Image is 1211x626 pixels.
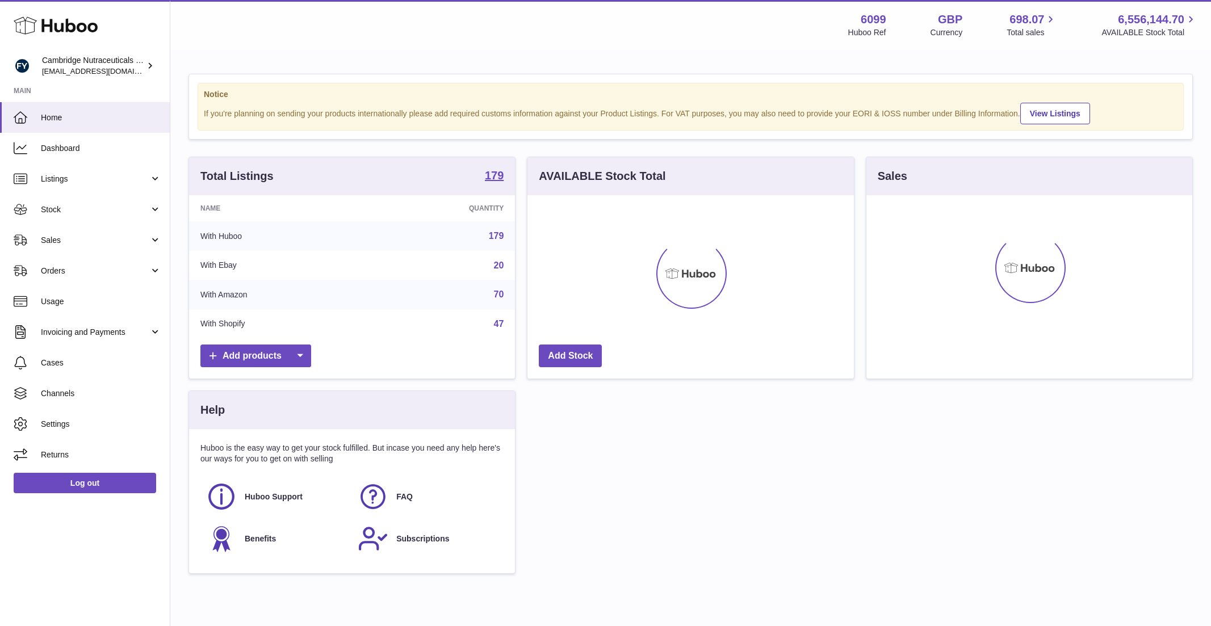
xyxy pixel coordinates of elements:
[189,251,367,280] td: With Ebay
[367,195,515,221] th: Quantity
[485,170,504,183] a: 179
[938,12,962,27] strong: GBP
[41,235,149,246] span: Sales
[489,231,504,241] a: 179
[204,101,1178,124] div: If you're planning on sending your products internationally please add required customs informati...
[861,12,886,27] strong: 6099
[848,27,886,38] div: Huboo Ref
[1007,12,1057,38] a: 698.07 Total sales
[41,296,161,307] span: Usage
[1009,12,1044,27] span: 698.07
[200,443,504,464] p: Huboo is the easy way to get your stock fulfilled. But incase you need any help here's our ways f...
[41,327,149,338] span: Invoicing and Payments
[245,533,276,544] span: Benefits
[14,57,31,74] img: huboo@camnutra.com
[41,419,161,430] span: Settings
[206,523,346,554] a: Benefits
[931,27,963,38] div: Currency
[1118,12,1184,27] span: 6,556,144.70
[189,280,367,309] td: With Amazon
[41,358,161,368] span: Cases
[14,473,156,493] a: Log out
[41,449,161,460] span: Returns
[539,344,602,368] a: Add Stock
[358,481,498,512] a: FAQ
[358,523,498,554] a: Subscriptions
[396,491,413,502] span: FAQ
[1101,12,1197,38] a: 6,556,144.70 AVAILABLE Stock Total
[878,169,907,184] h3: Sales
[189,221,367,251] td: With Huboo
[42,55,144,77] div: Cambridge Nutraceuticals Ltd
[1007,27,1057,38] span: Total sales
[41,143,161,154] span: Dashboard
[189,309,367,339] td: With Shopify
[396,533,449,544] span: Subscriptions
[200,169,274,184] h3: Total Listings
[494,289,504,299] a: 70
[245,491,303,502] span: Huboo Support
[494,261,504,270] a: 20
[494,319,504,329] a: 47
[200,344,311,368] a: Add products
[200,402,225,418] h3: Help
[41,266,149,276] span: Orders
[41,204,149,215] span: Stock
[189,195,367,221] th: Name
[206,481,346,512] a: Huboo Support
[204,89,1178,100] strong: Notice
[539,169,665,184] h3: AVAILABLE Stock Total
[41,388,161,399] span: Channels
[41,112,161,123] span: Home
[42,66,167,75] span: [EMAIL_ADDRESS][DOMAIN_NAME]
[1101,27,1197,38] span: AVAILABLE Stock Total
[485,170,504,181] strong: 179
[41,174,149,184] span: Listings
[1020,103,1090,124] a: View Listings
